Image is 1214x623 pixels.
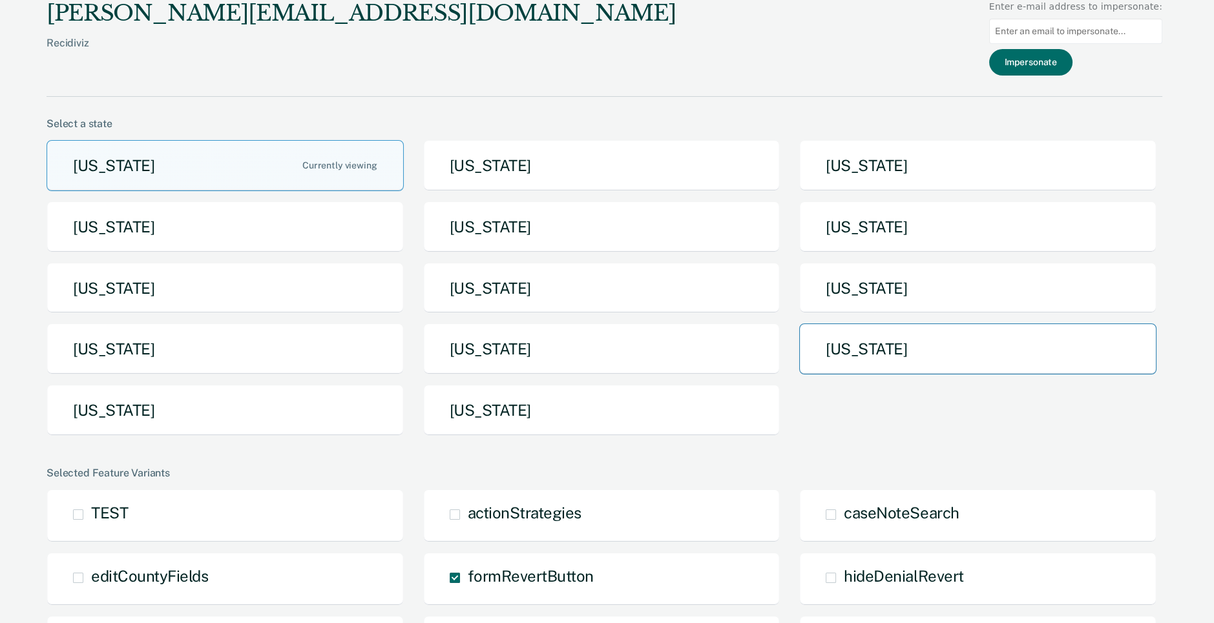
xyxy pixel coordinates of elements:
[799,140,1156,191] button: [US_STATE]
[468,504,581,522] span: actionStrategies
[468,567,594,585] span: formRevertButton
[91,567,208,585] span: editCountyFields
[799,263,1156,314] button: [US_STATE]
[47,263,404,314] button: [US_STATE]
[799,323,1156,374] button: [US_STATE]
[423,140,780,191] button: [US_STATE]
[989,49,1073,76] button: Impersonate
[423,323,780,374] button: [US_STATE]
[47,37,676,70] div: Recidiviz
[989,19,1162,44] input: Enter an email to impersonate...
[423,201,780,252] button: [US_STATE]
[844,504,959,522] span: caseNoteSearch
[47,385,404,436] button: [US_STATE]
[91,504,128,522] span: TEST
[844,567,963,585] span: hideDenialRevert
[47,323,404,374] button: [US_STATE]
[423,385,780,436] button: [US_STATE]
[47,467,1162,479] div: Selected Feature Variants
[47,201,404,252] button: [US_STATE]
[47,117,1162,130] div: Select a state
[47,140,404,191] button: [US_STATE]
[799,201,1156,252] button: [US_STATE]
[423,263,780,314] button: [US_STATE]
